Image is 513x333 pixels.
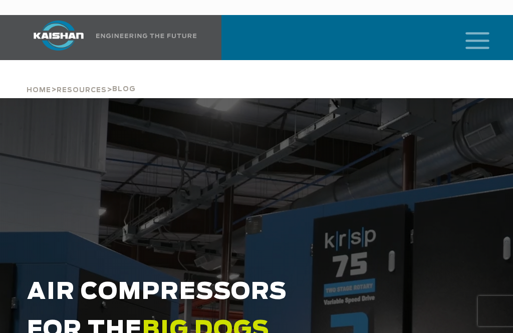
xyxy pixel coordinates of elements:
span: Home [27,87,51,94]
span: Resources [57,87,107,94]
span: Blog [112,86,136,93]
img: kaishan logo [21,21,96,51]
a: Home [27,85,51,94]
a: mobile menu [461,29,478,46]
a: Kaishan USA [21,15,198,60]
a: Resources [57,85,107,94]
div: > > [27,60,136,98]
img: Engineering the future [96,34,196,38]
